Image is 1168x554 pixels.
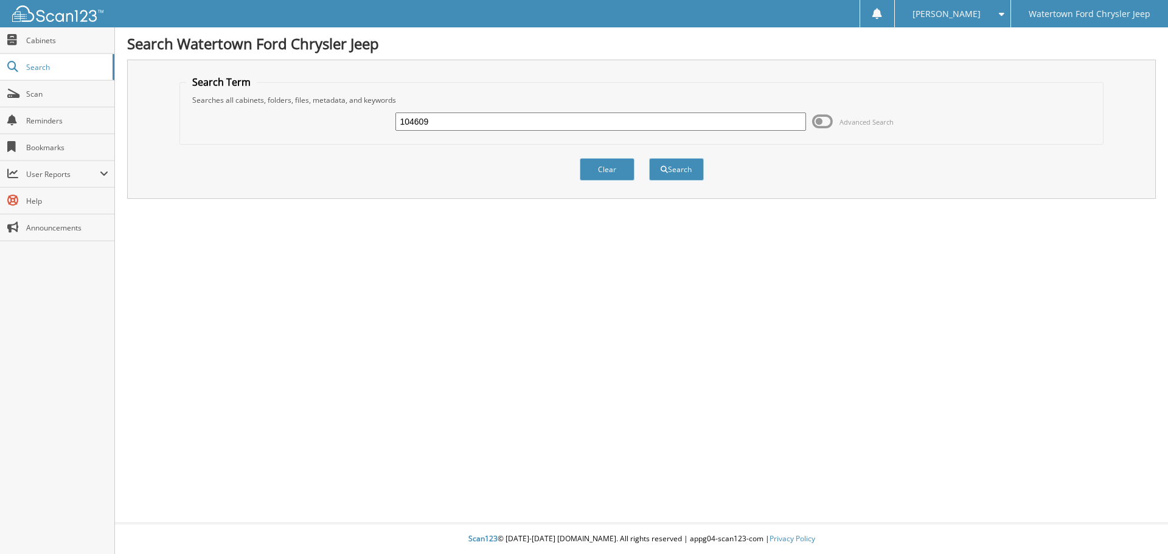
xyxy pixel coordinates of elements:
[186,95,1097,105] div: Searches all cabinets, folders, files, metadata, and keywords
[649,158,704,181] button: Search
[468,533,498,544] span: Scan123
[26,142,108,153] span: Bookmarks
[26,223,108,233] span: Announcements
[127,33,1156,54] h1: Search Watertown Ford Chrysler Jeep
[26,89,108,99] span: Scan
[26,169,100,179] span: User Reports
[770,533,815,544] a: Privacy Policy
[12,5,103,22] img: scan123-logo-white.svg
[26,35,108,46] span: Cabinets
[580,158,634,181] button: Clear
[839,117,894,126] span: Advanced Search
[115,524,1168,554] div: © [DATE]-[DATE] [DOMAIN_NAME]. All rights reserved | appg04-scan123-com |
[26,62,106,72] span: Search
[186,75,257,89] legend: Search Term
[1107,496,1168,554] iframe: Chat Widget
[26,196,108,206] span: Help
[912,10,981,18] span: [PERSON_NAME]
[1029,10,1150,18] span: Watertown Ford Chrysler Jeep
[26,116,108,126] span: Reminders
